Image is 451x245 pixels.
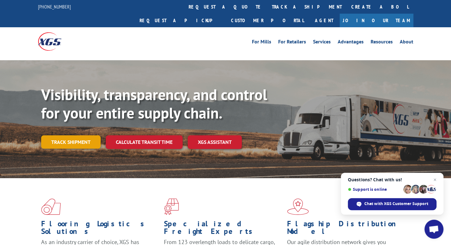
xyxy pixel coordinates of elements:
[188,135,242,149] a: XGS ASSISTANT
[41,135,101,149] a: Track shipment
[135,14,226,27] a: Request a pickup
[38,3,71,10] a: [PHONE_NUMBER]
[252,39,271,46] a: For Mills
[226,14,309,27] a: Customer Portal
[338,39,364,46] a: Advantages
[106,135,183,149] a: Calculate transit time
[400,39,413,46] a: About
[41,198,61,215] img: xgs-icon-total-supply-chain-intelligence-red
[287,220,405,238] h1: Flagship Distribution Model
[164,220,282,238] h1: Specialized Freight Experts
[313,39,331,46] a: Services
[340,14,413,27] a: Join Our Team
[424,220,443,239] a: Open chat
[348,177,436,182] span: Questions? Chat with us!
[348,187,401,192] span: Support is online
[364,201,428,207] span: Chat with XGS Customer Support
[371,39,393,46] a: Resources
[278,39,306,46] a: For Retailers
[41,220,159,238] h1: Flooring Logistics Solutions
[287,198,309,215] img: xgs-icon-flagship-distribution-model-red
[41,85,267,123] b: Visibility, transparency, and control for your entire supply chain.
[164,198,179,215] img: xgs-icon-focused-on-flooring-red
[309,14,340,27] a: Agent
[348,198,436,210] span: Chat with XGS Customer Support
